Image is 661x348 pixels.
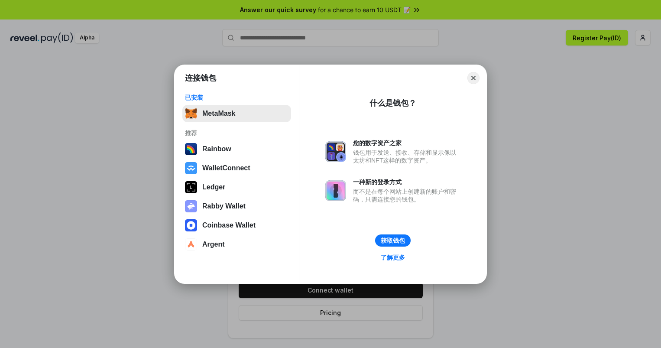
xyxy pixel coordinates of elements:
div: 什么是钱包？ [369,98,416,108]
img: svg+xml,%3Csvg%20fill%3D%22none%22%20height%3D%2233%22%20viewBox%3D%220%200%2035%2033%22%20width%... [185,107,197,120]
button: Coinbase Wallet [182,217,291,234]
img: svg+xml,%3Csvg%20width%3D%2228%22%20height%3D%2228%22%20viewBox%3D%220%200%2028%2028%22%20fill%3D... [185,238,197,250]
button: Argent [182,236,291,253]
img: svg+xml,%3Csvg%20xmlns%3D%22http%3A%2F%2Fwww.w3.org%2F2000%2Fsvg%22%20fill%3D%22none%22%20viewBox... [325,141,346,162]
div: Ledger [202,183,225,191]
button: MetaMask [182,105,291,122]
h1: 连接钱包 [185,73,216,83]
img: svg+xml,%3Csvg%20width%3D%2228%22%20height%3D%2228%22%20viewBox%3D%220%200%2028%2028%22%20fill%3D... [185,219,197,231]
div: WalletConnect [202,164,250,172]
div: 推荐 [185,129,288,137]
button: 获取钱包 [375,234,411,247]
a: 了解更多 [376,252,410,263]
button: WalletConnect [182,159,291,177]
div: 了解更多 [381,254,405,261]
div: 钱包用于发送、接收、存储和显示像以太坊和NFT这样的数字资产。 [353,149,460,164]
div: Rainbow [202,145,231,153]
img: svg+xml,%3Csvg%20xmlns%3D%22http%3A%2F%2Fwww.w3.org%2F2000%2Fsvg%22%20fill%3D%22none%22%20viewBox... [325,180,346,201]
img: svg+xml,%3Csvg%20xmlns%3D%22http%3A%2F%2Fwww.w3.org%2F2000%2Fsvg%22%20width%3D%2228%22%20height%3... [185,181,197,193]
img: svg+xml,%3Csvg%20width%3D%22120%22%20height%3D%22120%22%20viewBox%3D%220%200%20120%20120%22%20fil... [185,143,197,155]
button: Rainbow [182,140,291,158]
div: 一种新的登录方式 [353,178,460,186]
div: Coinbase Wallet [202,221,256,229]
button: Ledger [182,179,291,196]
div: Argent [202,241,225,248]
div: 已安装 [185,94,288,101]
div: Rabby Wallet [202,202,246,210]
img: svg+xml,%3Csvg%20xmlns%3D%22http%3A%2F%2Fwww.w3.org%2F2000%2Fsvg%22%20fill%3D%22none%22%20viewBox... [185,200,197,212]
button: Rabby Wallet [182,198,291,215]
img: svg+xml,%3Csvg%20width%3D%2228%22%20height%3D%2228%22%20viewBox%3D%220%200%2028%2028%22%20fill%3D... [185,162,197,174]
div: 而不是在每个网站上创建新的账户和密码，只需连接您的钱包。 [353,188,460,203]
div: MetaMask [202,110,235,117]
button: Close [467,72,480,84]
div: 您的数字资产之家 [353,139,460,147]
div: 获取钱包 [381,237,405,244]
